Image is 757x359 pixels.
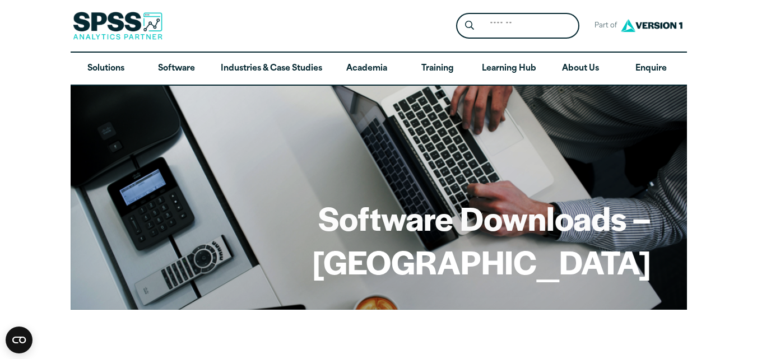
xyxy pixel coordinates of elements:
a: Software [141,53,212,85]
img: Version1 Logo [618,15,685,36]
nav: Desktop version of site main menu [71,53,687,85]
a: Industries & Case Studies [212,53,331,85]
img: SPSS Analytics Partner [73,12,162,40]
a: About Us [545,53,616,85]
a: Training [402,53,472,85]
a: Solutions [71,53,141,85]
a: Enquire [616,53,686,85]
button: Open CMP widget [6,327,32,353]
button: Search magnifying glass icon [459,16,480,36]
a: Academia [331,53,402,85]
svg: Search magnifying glass icon [465,21,474,30]
h1: Software Downloads – [GEOGRAPHIC_DATA] [106,196,651,283]
form: Site Header Search Form [456,13,579,39]
span: Part of [588,18,618,34]
a: Learning Hub [473,53,545,85]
